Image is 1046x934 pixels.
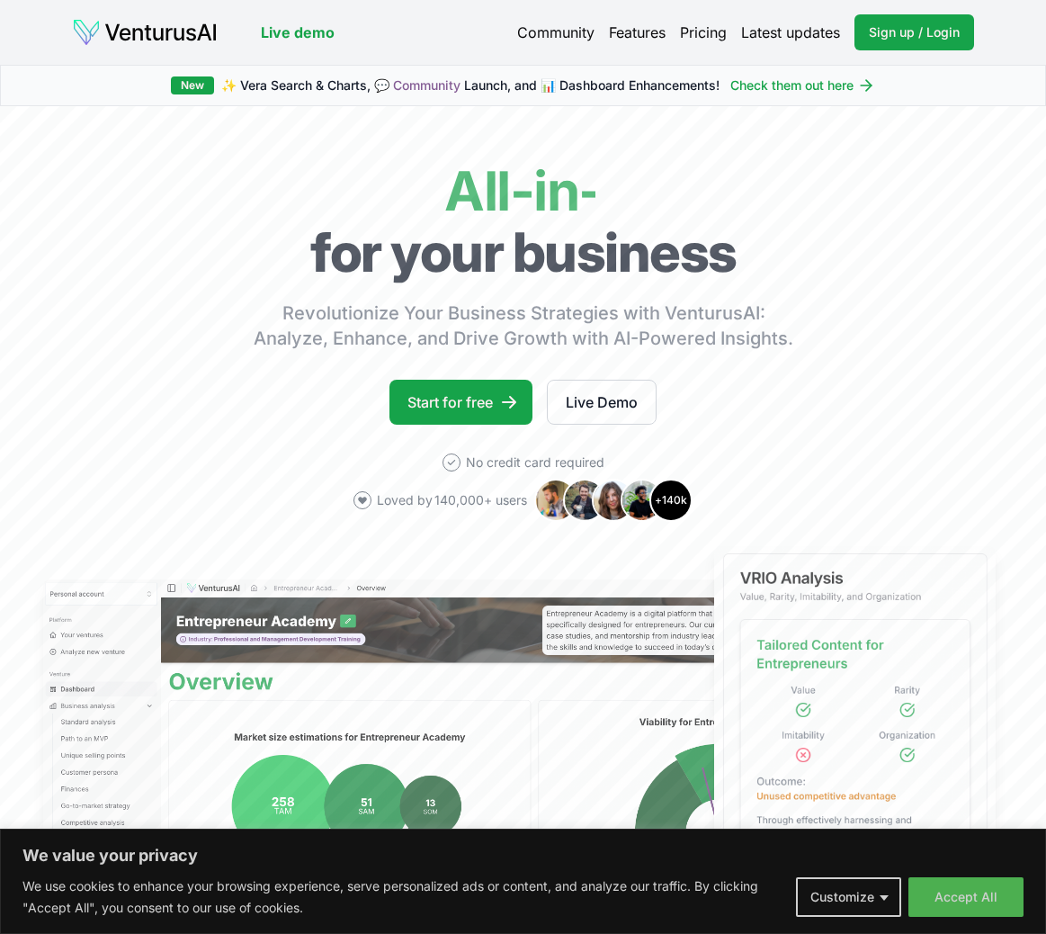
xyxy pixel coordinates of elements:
[534,479,577,522] img: Avatar 1
[609,22,666,43] a: Features
[796,877,901,917] button: Customize
[22,845,1024,867] p: We value your privacy
[592,479,635,522] img: Avatar 3
[261,22,335,43] a: Live demo
[908,877,1024,917] button: Accept All
[621,479,664,522] img: Avatar 4
[854,14,974,50] a: Sign up / Login
[730,76,875,94] a: Check them out here
[680,22,727,43] a: Pricing
[393,77,460,93] a: Community
[869,23,960,41] span: Sign up / Login
[547,380,657,425] a: Live Demo
[517,22,595,43] a: Community
[72,18,218,47] img: logo
[171,76,214,94] div: New
[221,76,720,94] span: ✨ Vera Search & Charts, 💬 Launch, and 📊 Dashboard Enhancements!
[389,380,532,425] a: Start for free
[22,876,782,919] p: We use cookies to enhance your browsing experience, serve personalized ads or content, and analyz...
[741,22,840,43] a: Latest updates
[563,479,606,522] img: Avatar 2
